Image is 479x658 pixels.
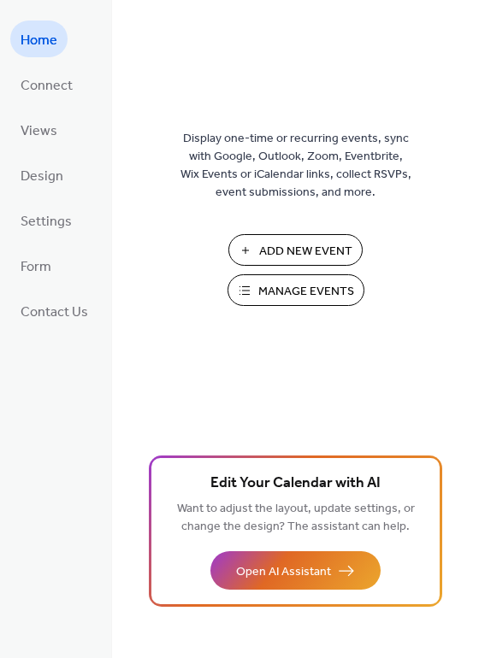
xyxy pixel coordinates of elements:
span: Display one-time or recurring events, sync with Google, Outlook, Zoom, Eventbrite, Wix Events or ... [180,130,411,202]
span: Design [21,163,63,190]
a: Connect [10,66,83,103]
span: Manage Events [258,283,354,301]
span: Settings [21,209,72,235]
a: Design [10,156,74,193]
button: Manage Events [228,274,364,306]
span: Want to adjust the layout, update settings, or change the design? The assistant can help. [177,497,415,538]
span: Add New Event [259,243,352,261]
span: Home [21,27,57,54]
span: Connect [21,73,73,99]
a: Form [10,247,62,284]
span: Views [21,118,57,144]
button: Add New Event [228,234,363,266]
a: Home [10,21,68,57]
a: Views [10,111,68,148]
span: Open AI Assistant [236,563,331,581]
span: Form [21,254,51,280]
a: Settings [10,202,82,238]
span: Edit Your Calendar with AI [210,472,381,496]
a: Contact Us [10,292,98,329]
span: Contact Us [21,299,88,326]
button: Open AI Assistant [210,551,381,590]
